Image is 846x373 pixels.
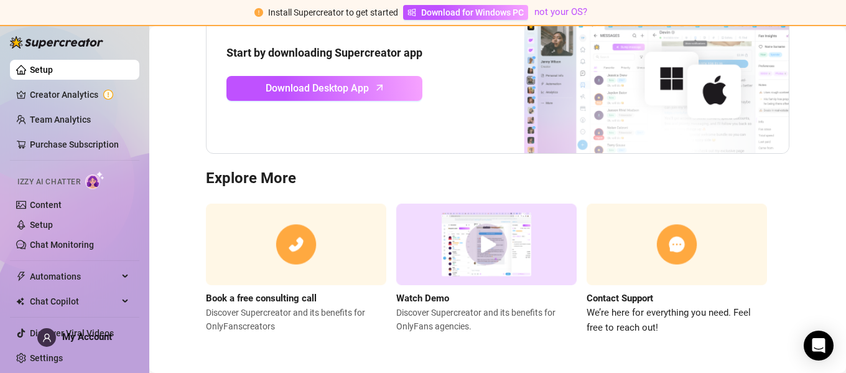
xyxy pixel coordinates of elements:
span: Download Desktop App [266,80,369,96]
img: AI Chatter [85,171,105,189]
span: exclamation-circle [254,8,263,17]
span: thunderbolt [16,271,26,281]
img: Chat Copilot [16,297,24,306]
a: Download Desktop Apparrow-up [226,76,422,101]
span: We’re here for everything you need. Feel free to reach out! [587,306,767,335]
span: Download for Windows PC [421,6,524,19]
span: arrow-up [373,80,387,95]
span: Chat Copilot [30,291,118,311]
a: Book a free consulting callDiscover Supercreator and its benefits for OnlyFanscreators [206,204,386,335]
a: Download for Windows PC [403,5,528,20]
img: contact support [587,204,767,285]
strong: Watch Demo [396,293,449,304]
span: Automations [30,267,118,286]
a: Content [30,200,62,210]
a: Purchase Subscription [30,139,119,149]
span: Discover Supercreator and its benefits for OnlyFans creators [206,306,386,333]
span: Discover Supercreator and its benefits for OnlyFans agencies. [396,306,577,333]
strong: Start by downloading Supercreator app [226,46,422,59]
strong: Book a free consulting call [206,293,317,304]
a: Setup [30,65,53,75]
a: not your OS? [534,6,587,17]
a: Setup [30,220,53,230]
a: Discover Viral Videos [30,328,114,338]
img: logo-BBDzfeDw.svg [10,36,103,49]
a: Creator Analytics exclamation-circle [30,85,129,105]
img: consulting call [206,204,386,285]
div: Open Intercom Messenger [804,331,834,361]
span: user [42,333,52,342]
span: windows [407,8,416,17]
h3: Explore More [206,169,789,189]
a: Settings [30,353,63,363]
span: Install Supercreator to get started [268,7,398,17]
a: Watch DemoDiscover Supercreator and its benefits for OnlyFans agencies. [396,204,577,335]
span: My Account [62,331,112,342]
a: Team Analytics [30,115,91,125]
img: supercreator demo [396,204,577,285]
strong: Contact Support [587,293,653,304]
a: Chat Monitoring [30,240,94,250]
span: Izzy AI Chatter [17,176,80,188]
